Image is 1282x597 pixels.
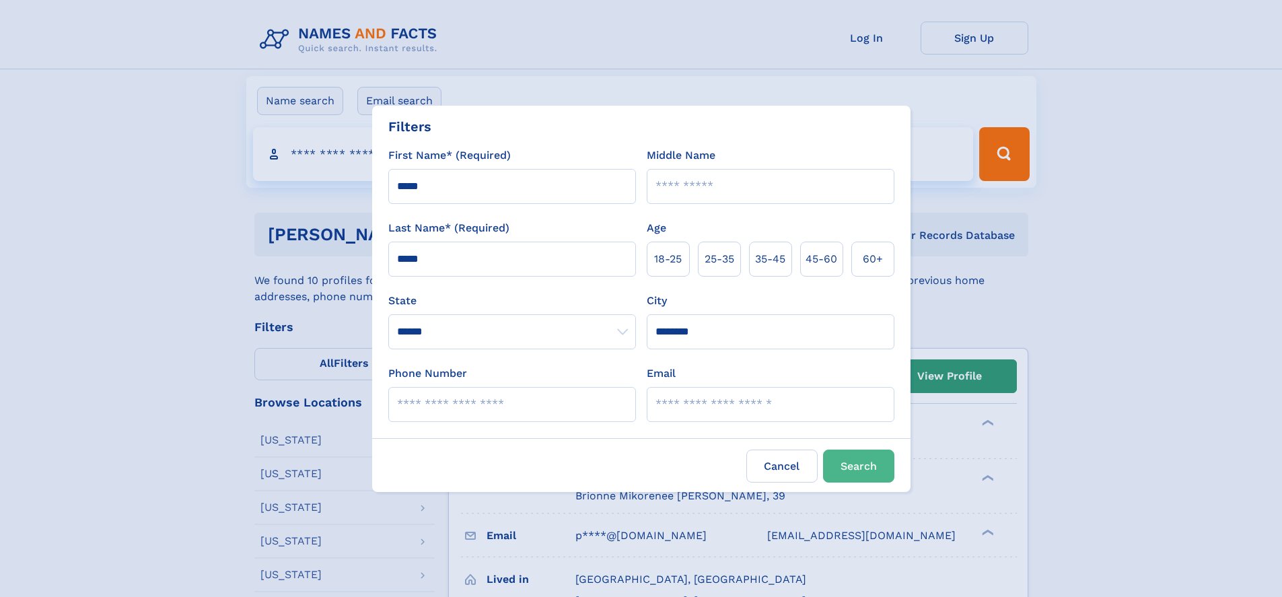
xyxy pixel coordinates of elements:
[746,450,818,483] label: Cancel
[647,147,715,164] label: Middle Name
[647,365,676,382] label: Email
[647,220,666,236] label: Age
[647,293,667,309] label: City
[388,293,636,309] label: State
[388,220,509,236] label: Last Name* (Required)
[388,116,431,137] div: Filters
[823,450,894,483] button: Search
[388,365,467,382] label: Phone Number
[755,251,785,267] span: 35‑45
[654,251,682,267] span: 18‑25
[806,251,837,267] span: 45‑60
[388,147,511,164] label: First Name* (Required)
[705,251,734,267] span: 25‑35
[863,251,883,267] span: 60+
